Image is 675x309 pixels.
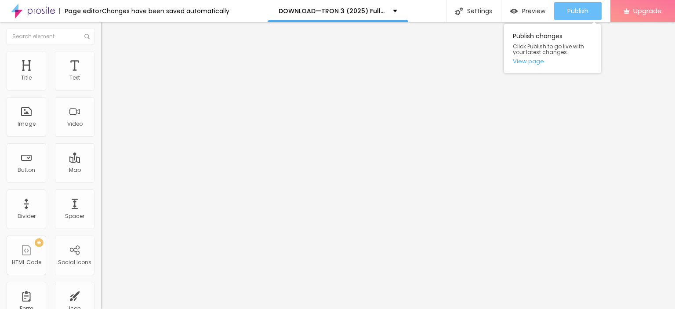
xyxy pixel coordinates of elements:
p: DOWNLOAD—TRON 3 (2025) FullMovie Free 480p / 720p / 1080p – Tamilrockers [279,8,386,14]
div: Text [69,75,80,81]
a: View page [513,58,592,64]
img: view-1.svg [510,7,518,15]
div: Divider [18,213,36,219]
div: Title [21,75,32,81]
div: Publish changes [504,24,601,73]
div: Video [67,121,83,127]
div: Spacer [65,213,84,219]
span: Upgrade [633,7,662,15]
span: Preview [522,7,545,15]
div: Page editor [59,8,102,14]
div: Social Icons [58,259,91,265]
div: Changes have been saved automatically [102,8,229,14]
div: Image [18,121,36,127]
img: Icone [84,34,90,39]
div: HTML Code [12,259,41,265]
button: Preview [501,2,554,20]
span: Click Publish to go live with your latest changes. [513,44,592,55]
iframe: Editor [101,22,675,309]
button: Publish [554,2,602,20]
img: Icone [455,7,463,15]
div: Button [18,167,35,173]
div: Map [69,167,81,173]
span: Publish [567,7,588,15]
input: Search element [7,29,94,44]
